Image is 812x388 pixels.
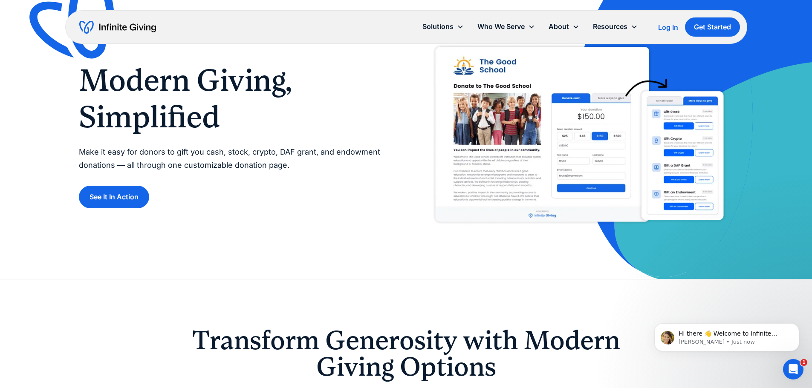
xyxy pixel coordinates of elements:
[79,62,389,136] h1: Modern Giving, Simplified
[422,21,454,32] div: Solutions
[188,327,624,380] h2: Transform Generosity with Modern Giving Options
[79,146,389,172] p: Make it easy for donors to gift you cash, stock, crypto, DAF grant, and endowment donations — all...
[658,24,678,31] div: Log In
[542,17,586,36] div: About
[593,21,627,32] div: Resources
[783,359,803,379] iframe: Intercom live chat
[549,21,569,32] div: About
[79,186,149,208] a: See It In Action
[685,17,740,37] a: Get Started
[642,305,812,365] iframe: Intercom notifications message
[800,359,807,366] span: 1
[79,20,156,34] a: home
[658,22,678,32] a: Log In
[416,17,471,36] div: Solutions
[477,21,525,32] div: Who We Serve
[471,17,542,36] div: Who We Serve
[586,17,644,36] div: Resources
